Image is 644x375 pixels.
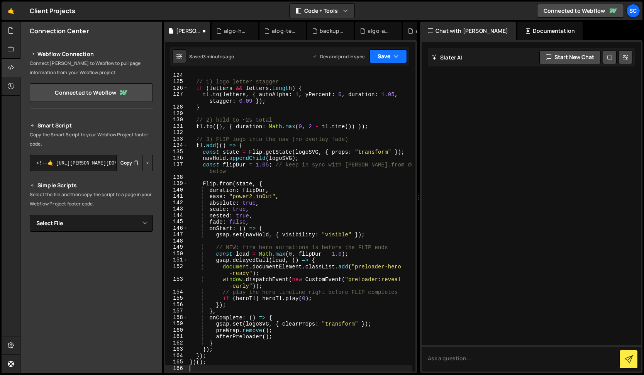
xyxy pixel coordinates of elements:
div: 131 [165,123,188,130]
div: 164 [165,353,188,359]
div: 153 [165,276,188,289]
div: Documentation [517,22,583,40]
div: 132 [165,129,188,136]
button: Code + Tools [290,4,354,18]
button: Save [369,49,407,63]
div: 134 [165,142,188,149]
div: 157 [165,308,188,314]
div: 148 [165,238,188,244]
div: 126 [165,85,188,92]
div: 151 [165,257,188,263]
div: 137 [165,161,188,174]
div: 155 [165,295,188,302]
div: 161 [165,333,188,340]
p: Copy the Smart Script to your Webflow Project footer code. [30,130,153,149]
div: 130 [165,117,188,123]
div: 135 [165,149,188,155]
div: 145 [165,219,188,225]
div: 129 [165,110,188,117]
div: 127 [165,91,188,104]
div: 140 [165,187,188,193]
div: Chat with [PERSON_NAME] [420,22,516,40]
h2: Slater AI [432,54,463,61]
div: 143 [165,206,188,212]
div: 159 [165,321,188,327]
div: 163 [165,346,188,353]
div: 165 [165,359,188,365]
div: 142 [165,200,188,206]
div: 141 [165,193,188,200]
div: Dev and prod in sync [312,53,365,60]
a: Sc [626,4,640,18]
div: 128 [165,104,188,110]
div: 158 [165,314,188,321]
div: [PERSON_NAME] Studio.js [176,27,201,35]
iframe: YouTube video player [30,244,154,314]
button: Start new chat [539,50,601,64]
h2: Smart Script [30,121,153,130]
div: 152 [165,263,188,276]
div: algo-marketing.js [415,27,440,35]
div: 138 [165,174,188,181]
div: 162 [165,340,188,346]
textarea: <!--🤙 [URL][PERSON_NAME][DOMAIN_NAME]> <script>document.addEventListener("DOMContentLoaded", func... [30,155,153,171]
div: 3 minutes ago [203,53,234,60]
div: 154 [165,289,188,295]
div: Client Projects [30,6,75,15]
button: Copy [116,155,142,171]
p: Connect [PERSON_NAME] to Webflow to pull page information from your Webflow project [30,59,153,77]
p: Select the file and then copy the script to a page in your Webflow Project footer code. [30,190,153,209]
div: 133 [165,136,188,143]
div: backup-algo1.0.js.js [320,27,344,35]
div: 144 [165,212,188,219]
div: algo-home-page-main.js [224,27,249,35]
div: 160 [165,327,188,334]
div: 125 [165,78,188,85]
div: algo-animation2_wrap.js [368,27,392,35]
div: 139 [165,180,188,187]
a: 🤙 [2,2,20,20]
a: Connected to Webflow [537,4,624,18]
div: 124 [165,72,188,79]
div: alog-test.js [272,27,297,35]
h2: Webflow Connection [30,49,153,59]
div: Saved [189,53,234,60]
div: 156 [165,302,188,308]
div: 149 [165,244,188,251]
div: 146 [165,225,188,232]
div: Button group with nested dropdown [116,155,153,171]
h2: Simple Scripts [30,181,153,190]
div: 150 [165,251,188,257]
div: 166 [165,365,188,372]
div: 147 [165,231,188,238]
a: Connected to Webflow [30,83,153,102]
div: 136 [165,155,188,161]
h2: Connection Center [30,27,89,35]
